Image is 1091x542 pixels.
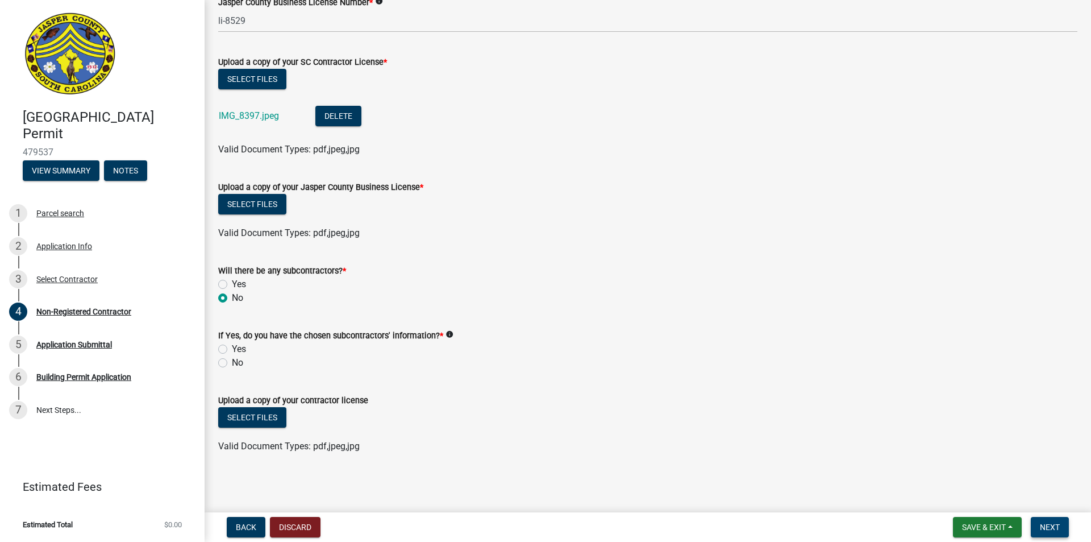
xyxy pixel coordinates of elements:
[23,160,99,181] button: View Summary
[218,59,387,67] label: Upload a copy of your SC Contractor License
[232,356,243,370] label: No
[9,303,27,321] div: 4
[23,12,118,97] img: Jasper County, South Carolina
[218,184,423,192] label: Upload a copy of your Jasper County Business License
[962,523,1006,532] span: Save & Exit
[232,291,243,305] label: No
[23,147,182,158] span: 479537
[218,332,443,340] label: If Yes, do you have the chosen subcontractors' information?
[218,69,286,89] button: Select files
[1031,517,1069,537] button: Next
[227,517,265,537] button: Back
[218,397,368,405] label: Upload a copy of your contractor license
[164,521,182,528] span: $0.00
[23,109,195,142] h4: [GEOGRAPHIC_DATA] Permit
[315,111,361,122] wm-modal-confirm: Delete Document
[9,204,27,222] div: 1
[218,407,286,428] button: Select files
[36,242,92,250] div: Application Info
[104,160,147,181] button: Notes
[23,521,73,528] span: Estimated Total
[36,209,84,217] div: Parcel search
[9,368,27,386] div: 6
[218,227,360,238] span: Valid Document Types: pdf,jpeg,jpg
[104,167,147,176] wm-modal-confirm: Notes
[218,194,286,214] button: Select files
[219,110,279,121] a: IMG_8397.jpeg
[236,523,256,532] span: Back
[9,336,27,354] div: 5
[36,341,112,349] div: Application Submittal
[36,275,98,283] div: Select Contractor
[1040,523,1060,532] span: Next
[36,308,131,316] div: Non-Registered Contractor
[9,475,186,498] a: Estimated Fees
[23,167,99,176] wm-modal-confirm: Summary
[9,237,27,255] div: 2
[9,401,27,419] div: 7
[9,270,27,288] div: 3
[218,441,360,452] span: Valid Document Types: pdf,jpeg,jpg
[218,267,346,275] label: Will there be any subcontractors?
[36,373,131,381] div: Building Permit Application
[315,106,361,126] button: Delete
[232,342,246,356] label: Yes
[445,330,453,338] i: info
[232,278,246,291] label: Yes
[218,144,360,155] span: Valid Document Types: pdf,jpeg,jpg
[270,517,320,537] button: Discard
[953,517,1022,537] button: Save & Exit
